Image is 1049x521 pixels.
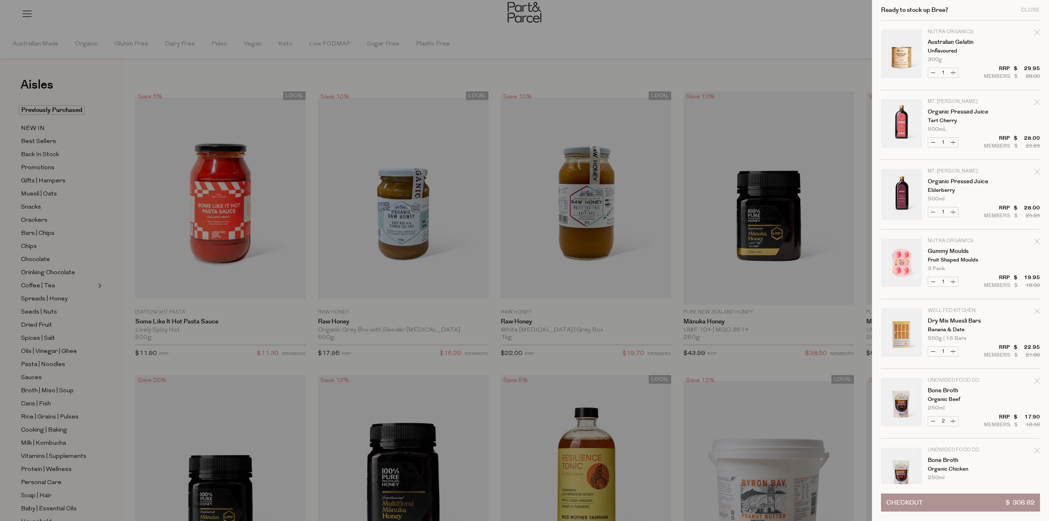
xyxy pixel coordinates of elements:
span: 250ml [928,475,945,480]
p: Organic Chicken [928,466,991,472]
p: Nutra Organics [928,30,991,34]
span: 3 Pack [928,266,945,271]
div: Close [1021,7,1040,13]
p: Undivided Food Co. [928,378,991,383]
span: 500mL [928,127,947,132]
p: Mt. [PERSON_NAME] [928,169,991,174]
a: Bone Broth [928,388,991,394]
div: Remove Bone Broth [1034,377,1040,388]
span: $ 308.82 [1006,494,1035,511]
div: Remove Organic Pressed Juice [1034,168,1040,179]
span: 250ml [928,405,945,411]
p: Organic Beef [928,397,991,402]
p: Tart Cherry [928,118,991,123]
input: QTY Bone Broth [938,416,948,426]
input: QTY Australian Gelatin [938,68,948,77]
button: Checkout$ 308.82 [881,494,1040,512]
p: Banana & Date [928,327,991,332]
input: QTY Gummy Moulds [938,277,948,287]
span: 500ml [928,196,945,202]
a: Organic Pressed Juice [928,109,991,115]
a: Dry Mix Muesli Bars [928,318,991,324]
a: Gummy Moulds [928,248,991,254]
p: Well Fed Kitchen [928,308,991,313]
div: Remove Dry Mix Muesli Bars [1034,307,1040,318]
a: Australian Gelatin [928,39,991,45]
div: Remove Organic Pressed Juice [1034,98,1040,109]
p: Mt. [PERSON_NAME] [928,99,991,104]
p: Elderberry [928,188,991,193]
h2: Ready to stock up Bree? [881,7,948,13]
div: Remove Gummy Moulds [1034,237,1040,248]
p: Undivided Food Co. [928,448,991,453]
input: QTY Dry Mix Muesli Bars [938,347,948,356]
input: QTY Organic Pressed Juice [938,207,948,217]
input: QTY Organic Pressed Juice [938,138,948,147]
p: Fruit Shaped Moulds [928,257,991,263]
span: 300g [928,57,942,62]
a: Organic Pressed Juice [928,179,991,184]
span: Checkout [886,494,923,511]
p: Unflavoured [928,48,991,54]
span: 550g | 15 Bars [928,336,966,341]
p: Nutra Organics [928,239,991,243]
div: Remove Australian Gelatin [1034,28,1040,39]
a: Bone Broth [928,457,991,463]
div: Remove Bone Broth [1034,446,1040,457]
